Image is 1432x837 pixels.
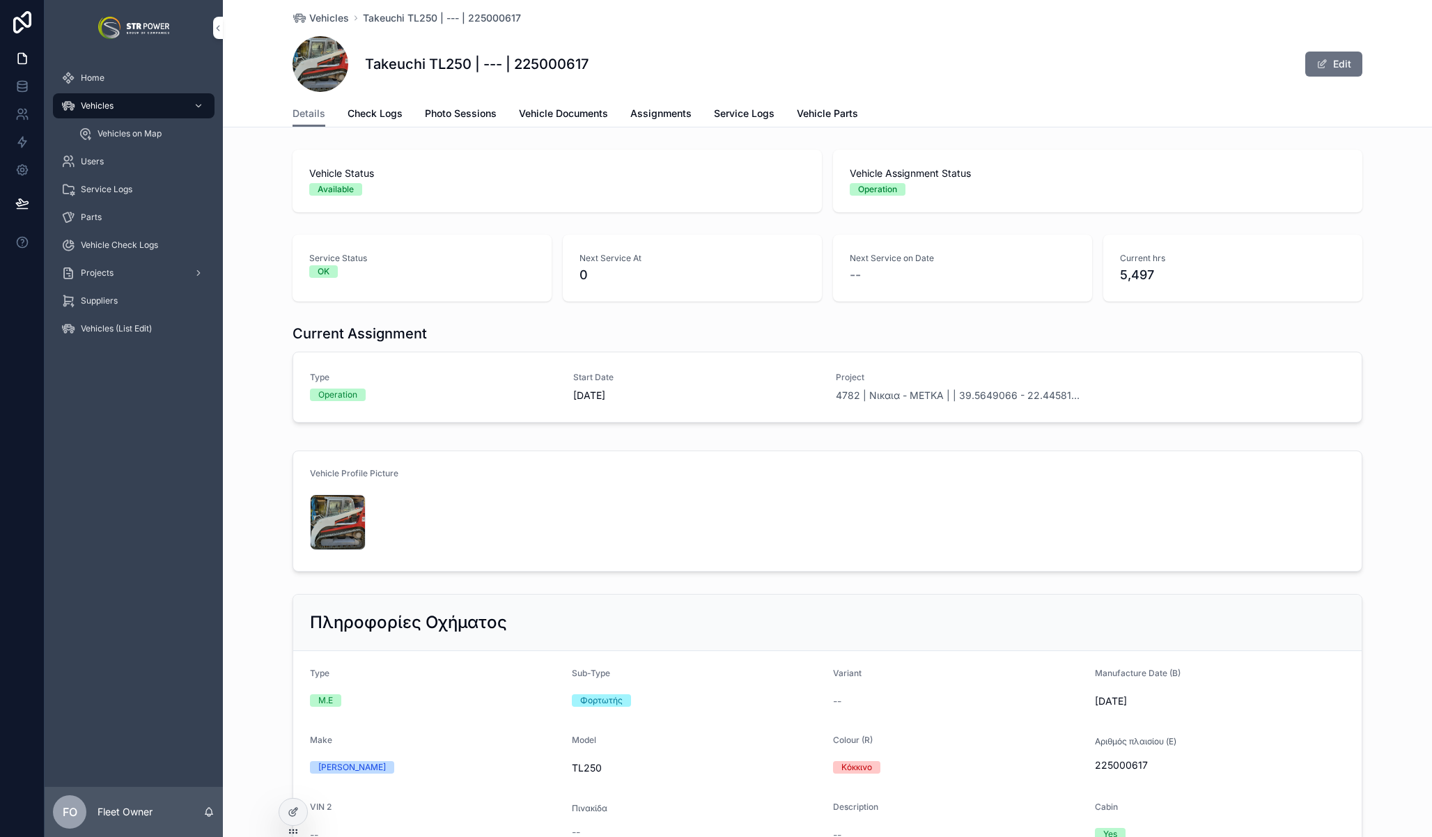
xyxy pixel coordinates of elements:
[318,694,333,707] div: Μ.Ε
[293,11,349,25] a: Vehicles
[63,804,77,820] span: FO
[1095,694,1346,708] span: [DATE]
[630,101,692,129] a: Assignments
[850,253,934,264] span: Next Service on Date
[573,372,820,383] span: Start Date
[348,107,403,120] span: Check Logs
[81,72,104,84] span: Home
[580,694,623,707] div: Φορτωτής
[348,101,403,129] a: Check Logs
[833,668,862,678] span: Variant
[293,324,427,343] h1: Current Assignment
[572,761,823,775] span: TL250
[833,801,878,812] span: Description
[1095,736,1176,747] span: Αριθμός πλαισίου (E)
[318,389,357,401] div: Operation
[310,735,332,745] span: Make
[310,468,398,478] span: Vehicle Profile Picture
[53,260,215,285] a: Projects
[318,183,354,196] div: Available
[81,100,114,111] span: Vehicles
[519,107,608,120] span: Vehicle Documents
[53,288,215,313] a: Suppliers
[630,107,692,120] span: Assignments
[797,101,858,129] a: Vehicle Parts
[365,54,589,74] h1: Takeuchi TL250 | --- | 225000617
[1305,52,1362,77] button: Edit
[310,801,332,812] span: VIN 2
[1120,265,1346,285] span: 5,497
[81,323,152,334] span: Vehicles (List Edit)
[53,177,215,202] a: Service Logs
[309,253,367,264] span: Service Status
[858,183,897,196] div: Operation
[293,101,325,127] a: Details
[318,761,386,774] div: [PERSON_NAME]
[836,372,1082,383] span: Project
[850,265,861,285] span: --
[81,240,158,251] span: Vehicle Check Logs
[572,803,607,814] span: Πινακίδα
[425,107,497,120] span: Photo Sessions
[1095,758,1346,772] span: 225000617
[519,101,608,129] a: Vehicle Documents
[293,107,325,120] span: Details
[81,295,118,306] span: Suppliers
[53,205,215,230] a: Parts
[98,805,153,819] p: Fleet Owner
[53,233,215,258] a: Vehicle Check Logs
[81,267,114,279] span: Projects
[309,166,805,180] span: Vehicle Status
[425,101,497,129] a: Photo Sessions
[53,316,215,341] a: Vehicles (List Edit)
[98,128,162,139] span: Vehicles on Map
[841,761,872,774] div: Κόκκινο
[81,184,132,195] span: Service Logs
[53,65,215,91] a: Home
[833,694,841,708] span: --
[579,265,805,285] span: 0
[836,389,1082,402] a: 4782 | Νικαια - ΜΕΤΚΑ | | 39.5649066 - 22.4458124
[53,149,215,174] a: Users
[1095,668,1181,678] span: Manufacture Date (B)
[81,212,102,223] span: Parts
[309,11,349,25] span: Vehicles
[310,611,507,634] h2: Πληροφορίες Οχήματος
[70,121,215,146] a: Vehicles on Map
[714,101,775,129] a: Service Logs
[797,107,858,120] span: Vehicle Parts
[572,668,610,678] span: Sub-Type
[45,56,223,359] div: scrollable content
[1120,253,1165,264] span: Current hrs
[714,107,775,120] span: Service Logs
[1095,801,1118,812] span: Cabin
[573,389,820,402] span: [DATE]
[98,17,169,39] img: App logo
[572,735,596,745] span: Model
[318,265,329,278] div: OK
[579,253,641,264] span: Next Service At
[293,352,1362,422] a: TypeOperationStart Date[DATE]Project4782 | Νικαια - ΜΕΤΚΑ | | 39.5649066 - 22.4458124
[363,11,521,25] a: Takeuchi TL250 | --- | 225000617
[81,156,104,167] span: Users
[53,93,215,118] a: Vehicles
[850,166,1346,180] span: Vehicle Assignment Status
[310,668,329,678] span: Type
[310,372,557,383] span: Type
[833,735,873,745] span: Colour (R)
